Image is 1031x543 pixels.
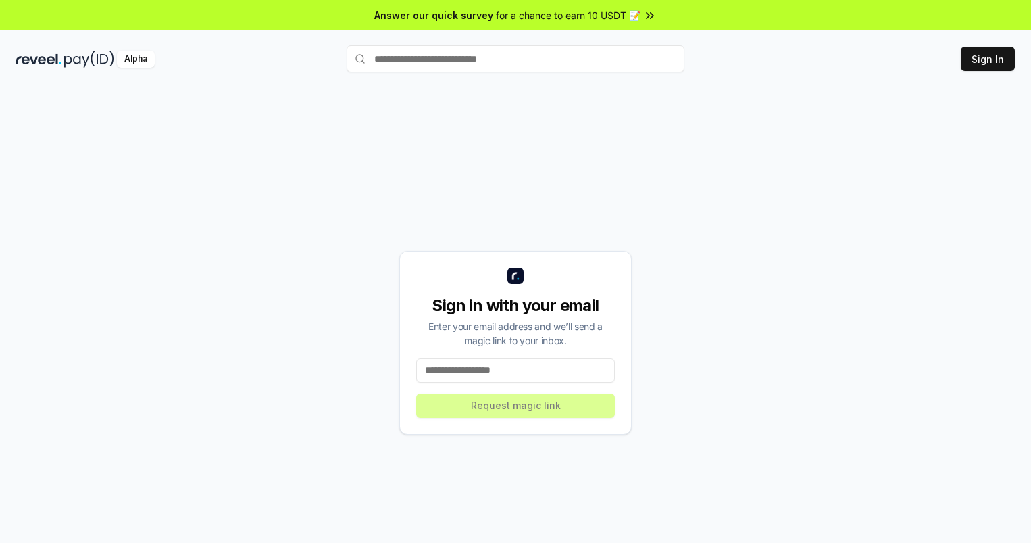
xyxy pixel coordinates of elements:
div: Enter your email address and we’ll send a magic link to your inbox. [416,319,615,348]
img: pay_id [64,51,114,68]
div: Sign in with your email [416,295,615,316]
img: reveel_dark [16,51,61,68]
button: Sign In [961,47,1015,71]
span: Answer our quick survey [374,8,493,22]
span: for a chance to earn 10 USDT 📝 [496,8,640,22]
div: Alpha [117,51,155,68]
img: logo_small [507,268,524,284]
